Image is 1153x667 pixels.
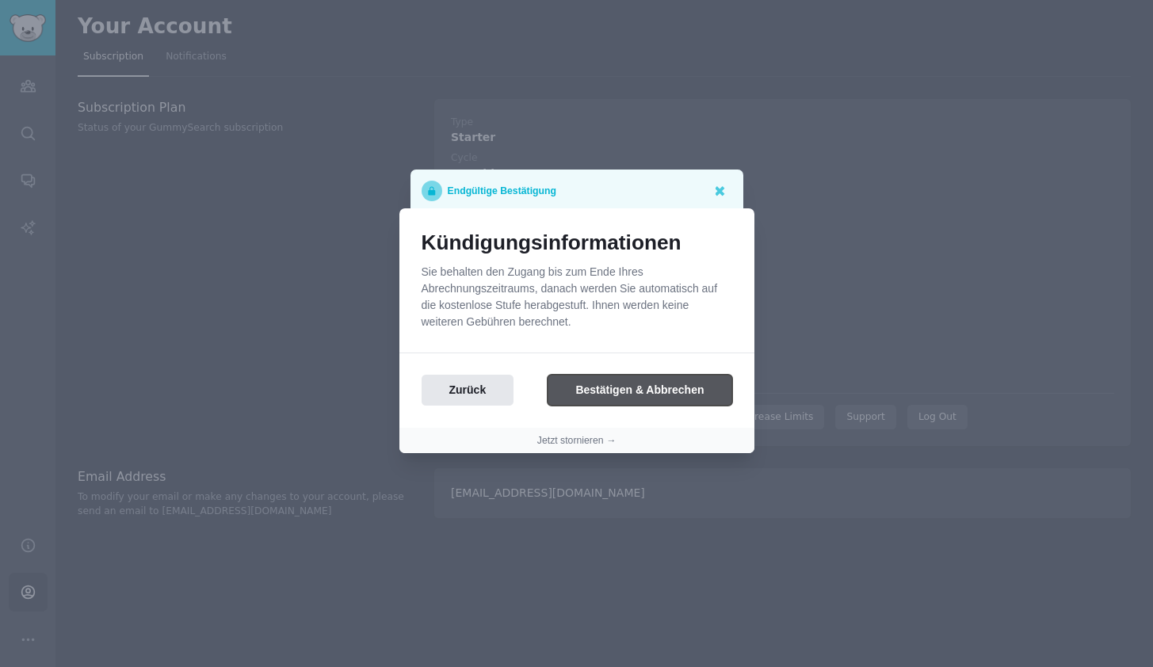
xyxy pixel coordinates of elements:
p: Sie behalten den Zugang bis zum Ende Ihres Abrechnungszeitraums, danach werden Sie automatisch au... [422,264,732,330]
p: Endgültige Bestätigung [448,181,556,201]
h1: Kündigungsinformationen [422,231,732,256]
button: Zurück [422,375,514,406]
button: Bestätigen & Abbrechen [548,375,731,406]
button: Jetzt stornieren → [537,434,616,448]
